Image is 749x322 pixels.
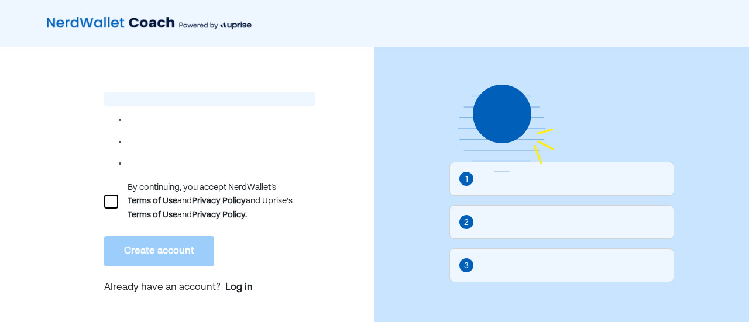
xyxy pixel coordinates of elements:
[192,194,246,208] div: Privacy Policy
[464,259,469,272] div: 3
[128,208,177,222] div: Terms of Use
[104,236,214,266] button: Create account
[128,181,315,222] div: By continuing, you accept NerdWallet’s and and Uprise's and
[225,281,253,295] a: Log in
[192,208,247,222] div: Privacy Policy.
[465,173,468,186] div: 1
[128,194,177,208] div: Terms of Use
[464,216,469,229] div: 2
[104,281,315,296] p: Already have an account?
